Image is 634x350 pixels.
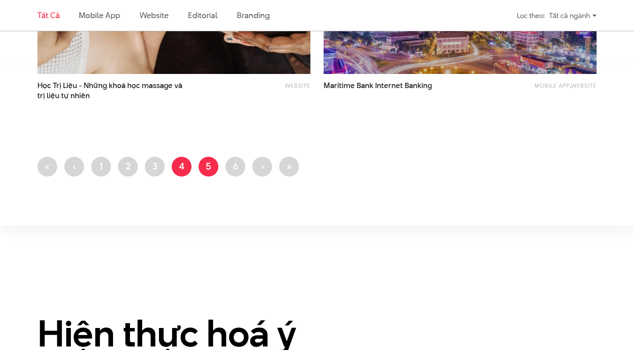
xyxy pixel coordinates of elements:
[188,10,217,21] a: Editorial
[91,157,111,177] a: 1
[37,10,59,21] a: Tất cả
[172,157,192,177] a: 4
[286,159,292,173] span: »
[118,157,138,177] a: 2
[140,10,169,21] a: Website
[73,159,76,173] span: ‹
[79,10,120,21] a: Mobile app
[405,80,432,91] span: Banking
[549,8,597,23] div: Tất cả ngành
[37,81,188,101] span: Học Trị Liệu - Những khoá học massage và
[324,80,355,91] span: Maritime
[571,81,597,89] a: Website
[225,157,245,177] a: 6
[487,81,597,96] div: ,
[357,80,373,91] span: Bank
[261,159,264,173] span: ›
[44,159,50,173] span: «
[37,81,188,101] a: Học Trị Liệu - Những khoá học massage vàtrị liệu tự nhiên
[145,157,165,177] a: 3
[375,80,403,91] span: Internet
[37,91,90,101] span: trị liệu tự nhiên
[324,81,474,101] a: Maritime Bank Internet Banking
[517,8,545,23] div: Lọc theo:
[285,81,310,89] a: Website
[534,81,570,89] a: Mobile app
[237,10,269,21] a: Branding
